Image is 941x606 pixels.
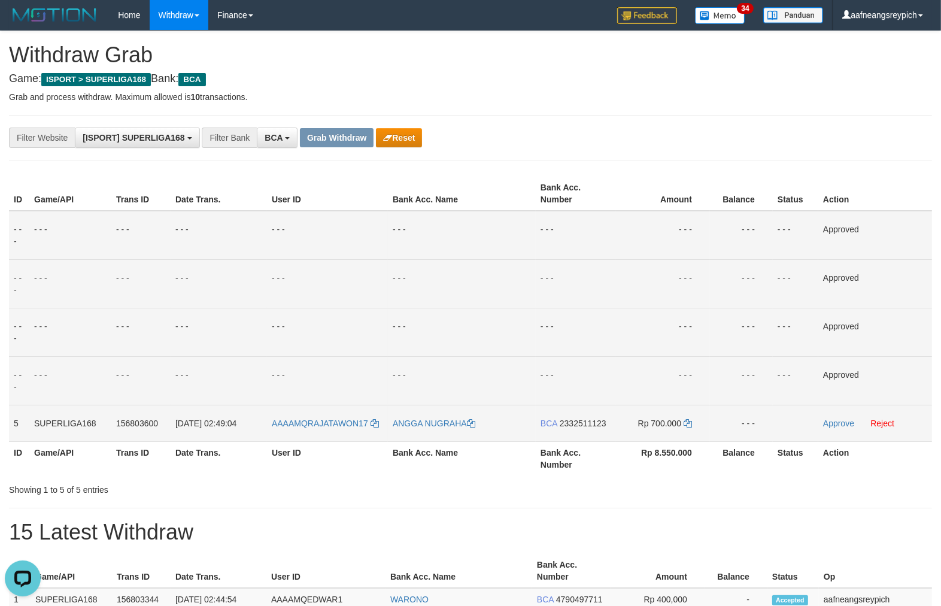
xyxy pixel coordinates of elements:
[388,177,536,211] th: Bank Acc. Name
[9,6,100,24] img: MOTION_logo.png
[9,308,29,356] td: - - -
[376,128,422,147] button: Reset
[767,554,819,588] th: Status
[615,308,710,356] td: - - -
[818,356,932,405] td: Approved
[823,419,854,428] a: Approve
[9,441,29,475] th: ID
[773,308,818,356] td: - - -
[388,211,536,260] td: - - -
[818,441,932,475] th: Action
[710,177,773,211] th: Balance
[111,177,171,211] th: Trans ID
[9,479,383,496] div: Showing 1 to 5 of 5 entries
[272,419,379,428] a: AAAAMQRAJATAWON17
[9,43,932,67] h1: Withdraw Grab
[267,211,388,260] td: - - -
[537,595,554,604] span: BCA
[684,419,692,428] a: Copy 700000 to clipboard
[615,259,710,308] td: - - -
[818,177,932,211] th: Action
[300,128,374,147] button: Grab Withdraw
[390,595,429,604] a: WARONO
[111,356,171,405] td: - - -
[773,441,818,475] th: Status
[41,73,151,86] span: ISPORT > SUPERLIGA168
[536,259,615,308] td: - - -
[560,419,606,428] span: Copy 2332511123 to clipboard
[773,211,818,260] td: - - -
[388,356,536,405] td: - - -
[29,177,111,211] th: Game/API
[710,405,773,441] td: - - -
[9,211,29,260] td: - - -
[611,554,705,588] th: Amount
[5,5,41,41] button: Open LiveChat chat widget
[615,356,710,405] td: - - -
[112,554,171,588] th: Trans ID
[267,259,388,308] td: - - -
[870,419,894,428] a: Reject
[111,211,171,260] td: - - -
[638,419,681,428] span: Rp 700.000
[29,308,111,356] td: - - -
[265,133,283,143] span: BCA
[272,419,368,428] span: AAAAMQRAJATAWON17
[29,259,111,308] td: - - -
[388,259,536,308] td: - - -
[536,356,615,405] td: - - -
[9,520,932,544] h1: 15 Latest Withdraw
[75,128,199,148] button: [ISPORT] SUPERLIGA168
[393,419,475,428] a: ANGGA NUGRAHA
[388,441,536,475] th: Bank Acc. Name
[267,177,388,211] th: User ID
[615,177,710,211] th: Amount
[536,308,615,356] td: - - -
[772,595,808,605] span: Accepted
[111,308,171,356] td: - - -
[111,441,171,475] th: Trans ID
[9,259,29,308] td: - - -
[536,177,615,211] th: Bank Acc. Number
[541,419,557,428] span: BCA
[9,91,932,103] p: Grab and process withdraw. Maximum allowed is transactions.
[9,177,29,211] th: ID
[710,356,773,405] td: - - -
[695,7,745,24] img: Button%20Memo.svg
[9,356,29,405] td: - - -
[171,177,267,211] th: Date Trans.
[818,211,932,260] td: Approved
[9,128,75,148] div: Filter Website
[615,211,710,260] td: - - -
[83,133,184,143] span: [ISPORT] SUPERLIGA168
[9,405,29,441] td: 5
[710,211,773,260] td: - - -
[532,554,611,588] th: Bank Acc. Number
[31,554,112,588] th: Game/API
[773,356,818,405] td: - - -
[29,356,111,405] td: - - -
[266,554,385,588] th: User ID
[171,356,267,405] td: - - -
[818,308,932,356] td: Approved
[171,259,267,308] td: - - -
[178,73,205,86] span: BCA
[9,554,31,588] th: ID
[617,7,677,24] img: Feedback.jpg
[202,128,257,148] div: Filter Bank
[267,308,388,356] td: - - -
[111,259,171,308] td: - - -
[9,73,932,85] h4: Game: Bank:
[773,259,818,308] td: - - -
[536,211,615,260] td: - - -
[710,308,773,356] td: - - -
[819,554,932,588] th: Op
[818,259,932,308] td: Approved
[710,441,773,475] th: Balance
[171,441,267,475] th: Date Trans.
[536,441,615,475] th: Bank Acc. Number
[171,308,267,356] td: - - -
[29,441,111,475] th: Game/API
[171,554,266,588] th: Date Trans.
[29,211,111,260] td: - - -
